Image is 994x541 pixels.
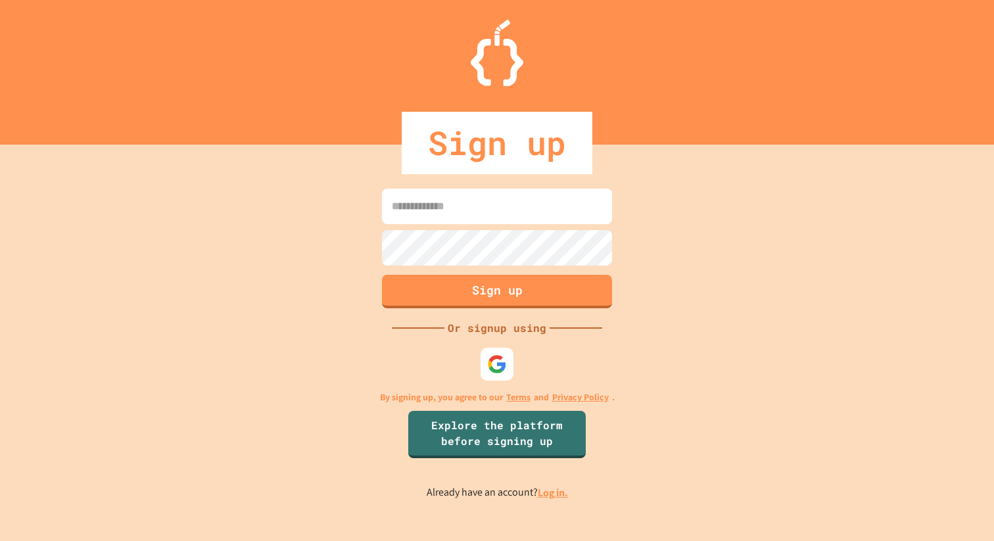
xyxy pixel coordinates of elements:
[444,320,550,336] div: Or signup using
[885,431,981,487] iframe: chat widget
[402,112,592,174] div: Sign up
[538,486,568,500] a: Log in.
[382,275,612,308] button: Sign up
[552,390,609,404] a: Privacy Policy
[487,354,507,374] img: google-icon.svg
[408,411,586,458] a: Explore the platform before signing up
[380,390,615,404] p: By signing up, you agree to our and .
[939,488,981,528] iframe: chat widget
[506,390,531,404] a: Terms
[471,20,523,86] img: Logo.svg
[427,484,568,501] p: Already have an account?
